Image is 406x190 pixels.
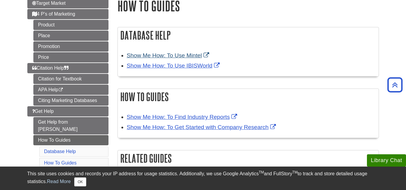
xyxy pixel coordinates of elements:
[367,154,406,167] button: Library Chat
[385,81,404,89] a: Back to Top
[33,135,108,145] a: How To Guides
[33,31,108,41] a: Place
[118,150,379,166] h2: Related Guides
[27,170,379,186] div: This site uses cookies and records your IP address for usage statistics. Additionally, we use Goo...
[47,179,71,184] a: Read More
[32,11,75,17] span: 4 P's of Marketing
[27,9,108,19] a: 4 P's of Marketing
[27,63,108,73] a: Citation Help
[33,20,108,30] a: Product
[118,27,379,43] h2: Database Help
[32,65,69,71] span: Citation Help
[44,149,76,154] a: Database Help
[292,170,298,174] sup: TM
[74,177,86,186] button: Close
[33,117,108,134] a: Get Help from [PERSON_NAME]
[32,1,66,6] span: Target Market
[27,106,108,116] a: Get Help
[127,52,211,59] a: Link opens in new window
[33,95,108,106] a: Citing Marketing Databases
[118,89,379,105] h2: How To Guides
[33,41,108,52] a: Promotion
[33,52,108,62] a: Price
[127,62,221,69] a: Link opens in new window
[44,160,77,165] a: How To Guides
[33,85,108,95] a: APA Help
[259,170,264,174] sup: TM
[127,114,239,120] a: Link opens in new window
[58,88,63,92] i: This link opens in a new window
[33,74,108,84] a: Citation for Textbook
[32,109,54,114] span: Get Help
[127,124,277,130] a: Link opens in new window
